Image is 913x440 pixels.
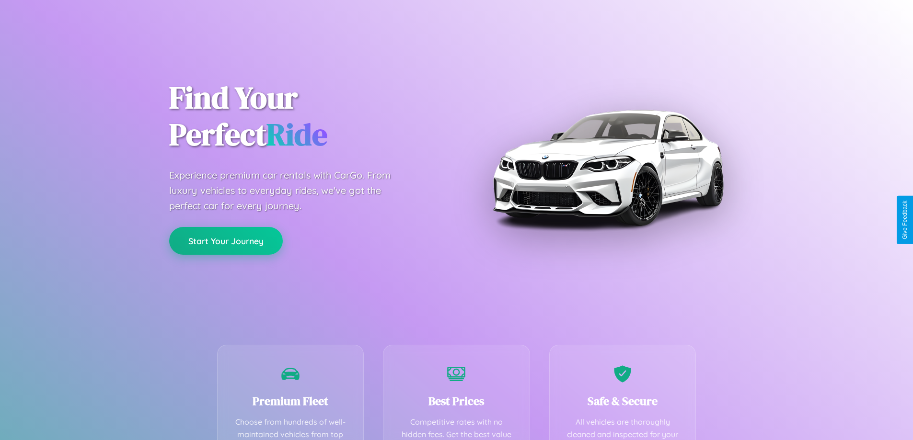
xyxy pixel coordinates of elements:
h3: Best Prices [398,393,515,409]
h3: Premium Fleet [232,393,349,409]
h3: Safe & Secure [564,393,682,409]
span: Ride [266,113,327,155]
button: Start Your Journey [169,227,283,255]
img: Premium BMW car rental vehicle [488,48,728,287]
h1: Find Your Perfect [169,79,442,153]
p: Experience premium car rentals with CarGo. From luxury vehicles to everyday rides, we've got the ... [169,168,409,214]
div: Give Feedback [901,201,908,239]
